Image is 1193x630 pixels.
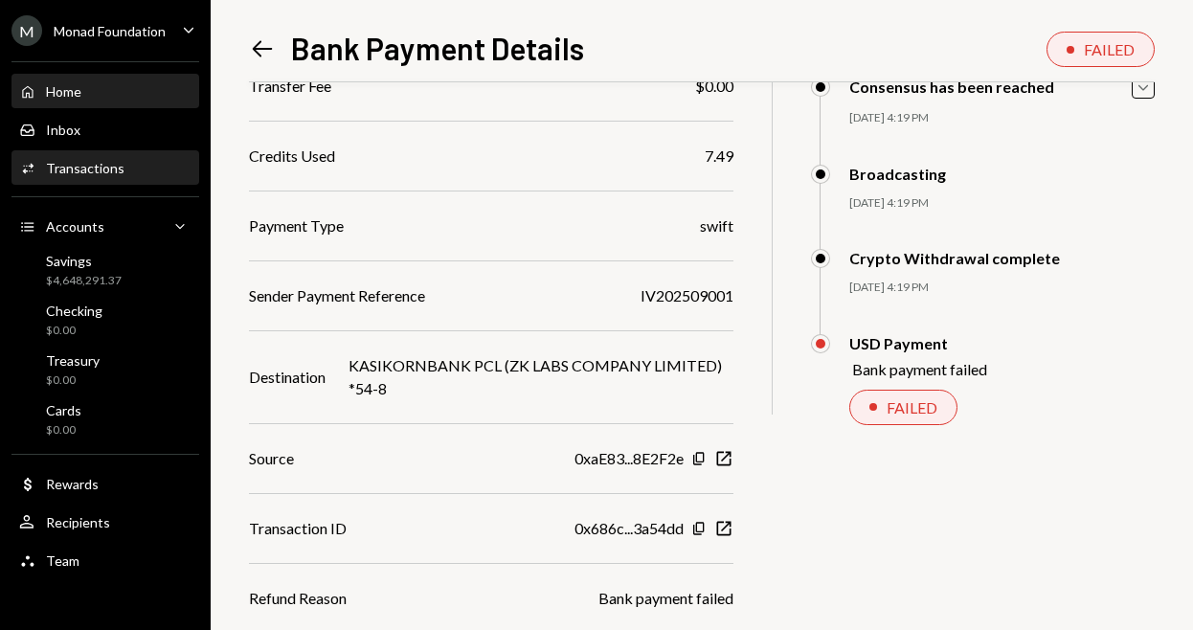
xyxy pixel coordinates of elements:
[46,218,104,235] div: Accounts
[11,466,199,501] a: Rewards
[598,587,733,610] div: Bank payment failed
[46,352,100,369] div: Treasury
[11,112,199,146] a: Inbox
[1084,40,1135,58] div: FAILED
[46,422,81,439] div: $0.00
[46,122,80,138] div: Inbox
[11,505,199,539] a: Recipients
[46,552,79,569] div: Team
[887,398,937,416] div: FAILED
[249,366,326,389] div: Destination
[249,587,347,610] div: Refund Reason
[849,165,946,183] div: Broadcasting
[849,78,1054,96] div: Consensus has been reached
[46,476,99,492] div: Rewards
[249,214,344,237] div: Payment Type
[249,517,347,540] div: Transaction ID
[46,303,102,319] div: Checking
[11,209,199,243] a: Accounts
[11,15,42,46] div: M
[705,145,733,168] div: 7.49
[46,83,81,100] div: Home
[249,284,425,307] div: Sender Payment Reference
[11,543,199,577] a: Team
[11,347,199,393] a: Treasury$0.00
[11,150,199,185] a: Transactions
[46,273,122,289] div: $4,648,291.37
[849,334,987,352] div: USD Payment
[11,396,199,442] a: Cards$0.00
[641,284,733,307] div: IV202509001
[849,280,1155,296] div: [DATE] 4:19 PM
[291,29,584,67] h1: Bank Payment Details
[695,75,733,98] div: $0.00
[11,297,199,343] a: Checking$0.00
[46,253,122,269] div: Savings
[11,247,199,293] a: Savings$4,648,291.37
[54,23,166,39] div: Monad Foundation
[249,75,331,98] div: Transfer Fee
[46,372,100,389] div: $0.00
[46,323,102,339] div: $0.00
[249,145,335,168] div: Credits Used
[700,214,733,237] div: swift
[46,402,81,418] div: Cards
[46,514,110,530] div: Recipients
[11,74,199,108] a: Home
[852,360,987,378] div: Bank payment failed
[349,354,733,400] div: KASIKORNBANK PCL (ZK LABS COMPANY LIMITED) *54-8
[574,447,684,470] div: 0xaE83...8E2F2e
[574,517,684,540] div: 0x686c...3a54dd
[849,110,1155,126] div: [DATE] 4:19 PM
[46,160,124,176] div: Transactions
[849,195,1155,212] div: [DATE] 4:19 PM
[249,447,294,470] div: Source
[849,249,1060,267] div: Crypto Withdrawal complete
